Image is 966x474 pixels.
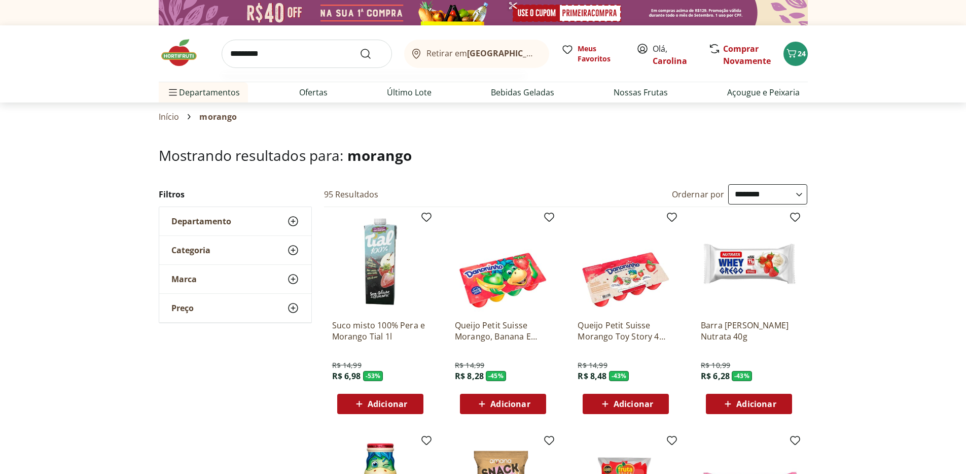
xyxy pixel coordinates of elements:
[701,360,730,370] span: R$ 10,99
[455,360,484,370] span: R$ 14,99
[159,294,311,322] button: Preço
[460,394,546,414] button: Adicionar
[701,320,797,342] a: Barra [PERSON_NAME] Nutrata 40g
[199,112,237,121] span: morango
[486,371,506,381] span: - 45 %
[701,215,797,312] img: Barra Grega Whey Morango Nutrata 40g
[167,80,179,105] button: Menu
[736,400,776,408] span: Adicionar
[578,215,674,312] img: Queijo Petit Suisse Morango Toy Story 4 Danoninho Bandeja 320G 8 Unidades
[337,394,423,414] button: Adicionar
[467,48,638,59] b: [GEOGRAPHIC_DATA]/[GEOGRAPHIC_DATA]
[332,320,428,342] a: Suco misto 100% Pera e Morango Tial 1l
[171,216,231,226] span: Departamento
[701,370,730,382] span: R$ 6,28
[455,370,484,382] span: R$ 8,28
[798,49,806,58] span: 24
[653,55,687,66] a: Carolina
[609,371,629,381] span: - 43 %
[324,189,379,200] h2: 95 Resultados
[783,42,808,66] button: Carrinho
[614,400,653,408] span: Adicionar
[363,371,383,381] span: - 53 %
[171,274,197,284] span: Marca
[404,40,549,68] button: Retirar em[GEOGRAPHIC_DATA]/[GEOGRAPHIC_DATA]
[159,147,808,163] h1: Mostrando resultados para:
[727,86,800,98] a: Açougue e Peixaria
[222,40,392,68] input: search
[159,236,311,264] button: Categoria
[561,44,624,64] a: Meus Favoritos
[490,400,530,408] span: Adicionar
[360,48,384,60] button: Submit Search
[578,320,674,342] a: Queijo Petit Suisse Morango Toy Story 4 Danoninho Bandeja 320G 8 Unidades
[455,215,551,312] img: Queijo Petit Suisse Morango, Banana E Maçã-Verde Toy Story 4 Danoninho Bandeja 320G 8 Unidades
[653,43,698,67] span: Olá,
[159,207,311,235] button: Departamento
[159,38,209,68] img: Hortifruti
[159,265,311,293] button: Marca
[706,394,792,414] button: Adicionar
[426,49,539,58] span: Retirar em
[347,146,412,165] span: morango
[491,86,554,98] a: Bebidas Geladas
[159,112,180,121] a: Início
[387,86,432,98] a: Último Lote
[332,370,361,382] span: R$ 6,98
[614,86,668,98] a: Nossas Frutas
[578,44,624,64] span: Meus Favoritos
[167,80,240,105] span: Departamentos
[332,360,362,370] span: R$ 14,99
[455,320,551,342] a: Queijo Petit Suisse Morango, Banana E Maçã-Verde Toy Story 4 Danoninho Bandeja 320G 8 Unidades
[171,245,210,255] span: Categoria
[332,215,428,312] img: Suco misto 100% Pera e Morango Tial 1l
[732,371,752,381] span: - 43 %
[578,370,606,382] span: R$ 8,48
[368,400,407,408] span: Adicionar
[578,360,607,370] span: R$ 14,99
[672,189,725,200] label: Ordernar por
[159,184,312,205] h2: Filtros
[723,43,771,66] a: Comprar Novamente
[299,86,328,98] a: Ofertas
[171,303,194,313] span: Preço
[583,394,669,414] button: Adicionar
